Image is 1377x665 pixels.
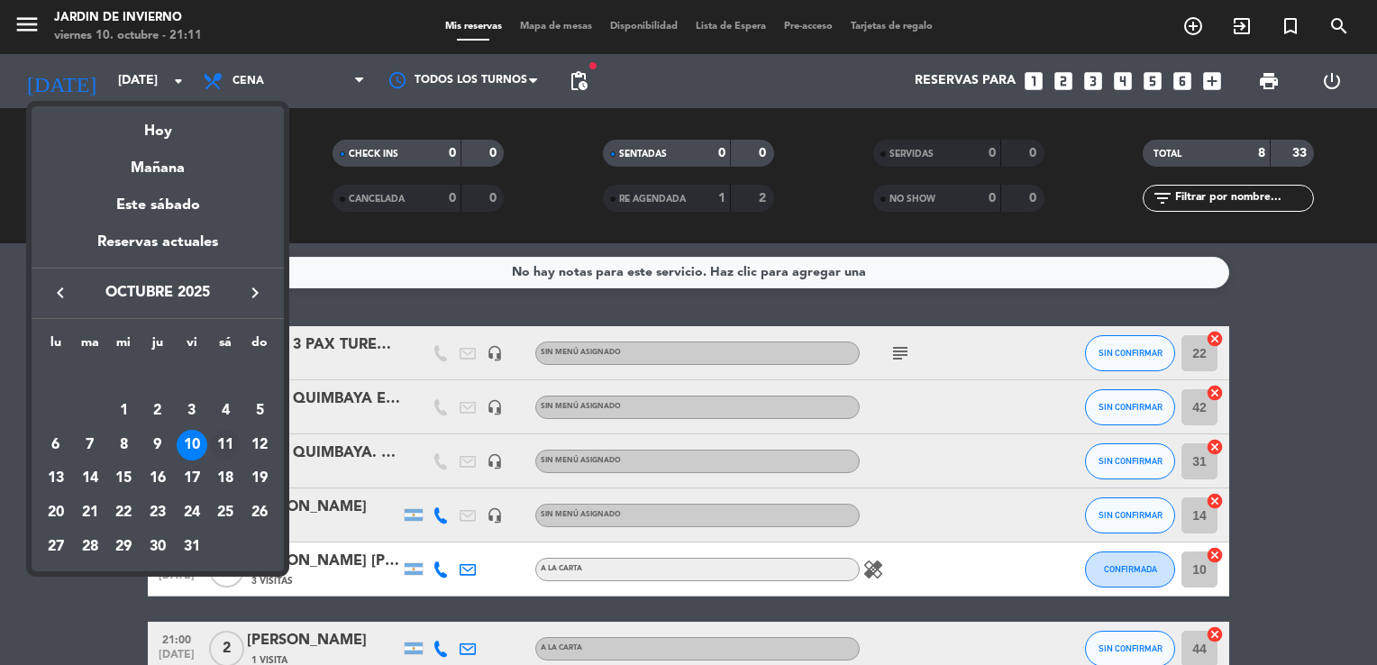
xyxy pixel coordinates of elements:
td: 6 de octubre de 2025 [39,428,73,462]
div: 27 [41,532,71,562]
div: 29 [108,532,139,562]
td: 10 de octubre de 2025 [175,428,209,462]
div: Este sábado [32,180,284,231]
div: 25 [210,497,241,528]
div: Hoy [32,106,284,143]
td: 30 de octubre de 2025 [141,530,175,564]
div: 10 [177,430,207,460]
div: 12 [244,430,275,460]
th: miércoles [106,332,141,360]
div: 21 [75,497,105,528]
div: 4 [210,396,241,426]
div: 20 [41,497,71,528]
div: 7 [75,430,105,460]
div: 11 [210,430,241,460]
td: 16 de octubre de 2025 [141,461,175,496]
td: 31 de octubre de 2025 [175,530,209,564]
td: 9 de octubre de 2025 [141,428,175,462]
div: 16 [142,463,173,494]
div: 19 [244,463,275,494]
td: 14 de octubre de 2025 [73,461,107,496]
div: 1 [108,396,139,426]
td: 11 de octubre de 2025 [209,428,243,462]
td: 18 de octubre de 2025 [209,461,243,496]
div: 30 [142,532,173,562]
div: 26 [244,497,275,528]
td: 7 de octubre de 2025 [73,428,107,462]
th: lunes [39,332,73,360]
div: 2 [142,396,173,426]
div: Reservas actuales [32,231,284,268]
th: viernes [175,332,209,360]
td: 1 de octubre de 2025 [106,394,141,428]
td: 29 de octubre de 2025 [106,530,141,564]
td: 19 de octubre de 2025 [242,461,277,496]
td: 24 de octubre de 2025 [175,496,209,530]
td: 13 de octubre de 2025 [39,461,73,496]
i: keyboard_arrow_right [244,282,266,304]
td: 23 de octubre de 2025 [141,496,175,530]
div: 22 [108,497,139,528]
div: 14 [75,463,105,494]
button: keyboard_arrow_left [44,281,77,305]
th: jueves [141,332,175,360]
td: 28 de octubre de 2025 [73,530,107,564]
button: keyboard_arrow_right [239,281,271,305]
td: 26 de octubre de 2025 [242,496,277,530]
td: 8 de octubre de 2025 [106,428,141,462]
td: OCT. [39,360,277,394]
div: 15 [108,463,139,494]
td: 20 de octubre de 2025 [39,496,73,530]
td: 5 de octubre de 2025 [242,394,277,428]
td: 17 de octubre de 2025 [175,461,209,496]
div: 6 [41,430,71,460]
div: 31 [177,532,207,562]
th: martes [73,332,107,360]
th: domingo [242,332,277,360]
span: octubre 2025 [77,281,239,305]
td: 12 de octubre de 2025 [242,428,277,462]
td: 21 de octubre de 2025 [73,496,107,530]
th: sábado [209,332,243,360]
div: 18 [210,463,241,494]
div: 5 [244,396,275,426]
td: 3 de octubre de 2025 [175,394,209,428]
td: 4 de octubre de 2025 [209,394,243,428]
td: 2 de octubre de 2025 [141,394,175,428]
div: 3 [177,396,207,426]
div: 24 [177,497,207,528]
div: 13 [41,463,71,494]
div: Mañana [32,143,284,180]
div: 23 [142,497,173,528]
div: 17 [177,463,207,494]
td: 22 de octubre de 2025 [106,496,141,530]
i: keyboard_arrow_left [50,282,71,304]
td: 15 de octubre de 2025 [106,461,141,496]
div: 8 [108,430,139,460]
div: 28 [75,532,105,562]
td: 25 de octubre de 2025 [209,496,243,530]
div: 9 [142,430,173,460]
td: 27 de octubre de 2025 [39,530,73,564]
